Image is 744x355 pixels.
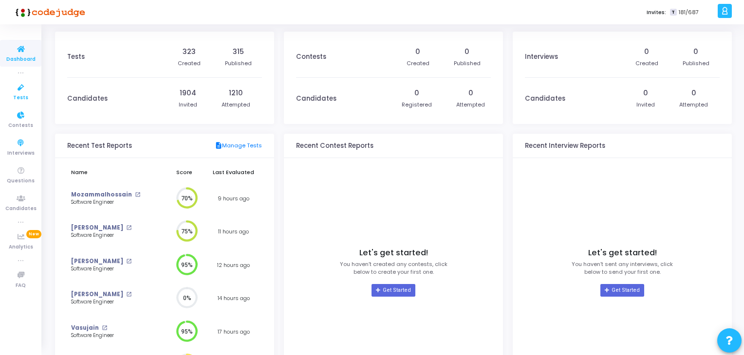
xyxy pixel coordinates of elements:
[296,95,336,103] h3: Candidates
[679,8,699,17] span: 181/687
[456,101,485,109] div: Attempted
[102,325,107,331] mat-icon: open_in_new
[71,191,132,199] a: Mozammalhossain
[135,192,140,197] mat-icon: open_in_new
[229,88,243,98] div: 1210
[16,282,26,290] span: FAQ
[635,59,658,68] div: Created
[183,47,196,57] div: 323
[71,199,147,206] div: Software Engineer
[126,292,131,297] mat-icon: open_in_new
[647,8,666,17] label: Invites:
[7,177,35,185] span: Questions
[71,257,123,266] a: [PERSON_NAME]
[12,2,85,22] img: logo
[643,88,648,98] div: 0
[163,163,205,182] th: Score
[372,284,415,297] a: Get Started
[7,149,35,158] span: Interviews
[8,122,33,130] span: Contests
[71,299,147,306] div: Software Engineer
[67,163,163,182] th: Name
[407,59,429,68] div: Created
[71,332,147,339] div: Software Engineer
[67,95,108,103] h3: Candidates
[5,205,37,213] span: Candidates
[644,47,649,57] div: 0
[296,142,373,150] h3: Recent Contest Reports
[225,59,252,68] div: Published
[693,47,698,57] div: 0
[126,259,131,264] mat-icon: open_in_new
[179,101,197,109] div: Invited
[126,225,131,231] mat-icon: open_in_new
[26,230,41,238] span: New
[468,88,473,98] div: 0
[402,101,432,109] div: Registered
[454,59,481,68] div: Published
[215,142,222,150] mat-icon: description
[215,142,262,150] a: Manage Tests
[525,95,565,103] h3: Candidates
[13,94,28,102] span: Tests
[178,59,201,68] div: Created
[71,232,147,239] div: Software Engineer
[9,243,33,251] span: Analytics
[670,9,676,16] span: T
[415,47,420,57] div: 0
[71,224,123,232] a: [PERSON_NAME]
[67,53,85,61] h3: Tests
[205,315,262,349] td: 17 hours ago
[588,248,657,258] h4: Let's get started!
[233,47,244,57] div: 315
[67,142,132,150] h3: Recent Test Reports
[296,53,326,61] h3: Contests
[180,88,196,98] div: 1904
[414,88,419,98] div: 0
[71,324,99,332] a: Vasujain
[600,284,644,297] a: Get Started
[71,290,123,299] a: [PERSON_NAME]
[222,101,250,109] div: Attempted
[340,260,447,276] p: You haven’t created any contests, click below to create your first one.
[572,260,673,276] p: You haven’t sent any interviews, click below to send your first one.
[71,266,147,273] div: Software Engineer
[636,101,655,109] div: Invited
[525,53,558,61] h3: Interviews
[359,248,428,258] h4: Let's get started!
[205,248,262,282] td: 12 hours ago
[525,142,605,150] h3: Recent Interview Reports
[205,182,262,215] td: 9 hours ago
[6,55,36,64] span: Dashboard
[679,101,708,109] div: Attempted
[691,88,696,98] div: 0
[683,59,709,68] div: Published
[205,282,262,315] td: 14 hours ago
[205,215,262,248] td: 11 hours ago
[205,163,262,182] th: Last Evaluated
[465,47,469,57] div: 0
